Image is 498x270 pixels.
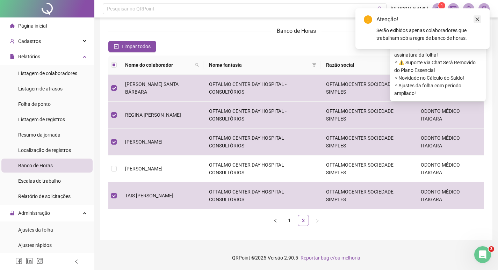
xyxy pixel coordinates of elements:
span: facebook [15,257,22,264]
span: Resumo da jornada [18,132,60,138]
span: bell [465,6,472,12]
span: Cadastros [18,38,41,44]
li: Próxima página [312,215,323,226]
span: left [273,219,277,223]
span: filter [312,63,316,67]
span: Banco de Horas [277,28,316,34]
span: close [475,17,480,22]
a: 1 [284,215,295,226]
span: home [10,23,15,28]
span: ⚬ ⚠️ Suporte Via Chat Será Removido do Plano Essencial [394,59,482,74]
span: ⚬ Novidade no Cálculo do Saldo! [394,74,482,82]
span: [PERSON_NAME] [391,5,428,13]
td: OFTALMO CENTER DAY HOSPITAL - CONSULTÓRIOS [203,155,320,182]
span: Escalas de trabalho [18,178,61,184]
td: OFTALMOCENTER SOCIEDADE SIMPLES [320,182,415,209]
span: check-square [114,44,119,49]
div: Serão exibidos apenas colaboradores que trabalham sob a regra de banco de horas. [376,27,481,42]
td: ODONTO MÉDICO ITAIGARA [415,182,484,209]
span: Administração [18,210,50,216]
span: REGINA [PERSON_NAME] [125,112,181,118]
span: exclamation-circle [364,15,372,24]
td: OFTALMOCENTER SOCIEDADE SIMPLES [320,155,415,182]
a: Close [474,15,481,23]
td: OFTALMO CENTER DAY HOSPITAL - CONSULTÓRIOS [203,182,320,209]
span: [PERSON_NAME] [125,139,163,145]
td: OFTALMOCENTER SOCIEDADE SIMPLES [320,102,415,129]
span: left [74,259,79,264]
button: Limpar todos [108,41,156,52]
span: search [194,60,201,70]
span: Ajustes rápidos [18,242,52,248]
span: user-add [10,39,15,44]
span: instagram [36,257,43,264]
span: Reportar bug e/ou melhoria [301,255,360,261]
span: search [195,63,199,67]
span: Listagem de registros [18,117,65,122]
img: 62853 [479,3,489,14]
span: linkedin [26,257,33,264]
td: OFTALMOCENTER SOCIEDADE SIMPLES [320,129,415,155]
span: Limpar todos [122,43,151,50]
span: 3 [489,246,494,252]
span: Listagem de colaboradores [18,71,77,76]
sup: 1 [438,2,445,9]
td: ODONTO MÉDICO ITAIGARA [415,155,484,182]
span: filter [311,60,318,70]
span: lock [10,211,15,216]
span: Banco de Horas [18,163,53,168]
span: ⚬ Ajustes da folha com período ampliado! [394,82,482,97]
div: Atenção! [376,15,481,24]
a: 2 [298,215,309,226]
td: ODONTO MÉDICO ITAIGARA [415,102,484,129]
span: right [315,219,319,223]
li: Página anterior [270,215,281,226]
span: Relatórios [18,54,40,59]
td: OFTALMOCENTER SOCIEDADE SIMPLES [320,75,415,102]
span: notification [435,6,441,12]
span: Versão [268,255,283,261]
span: Relatório de solicitações [18,194,71,199]
span: Razão social [326,61,404,69]
span: Nome fantasia [209,61,309,69]
span: mail [450,6,456,12]
button: left [270,215,281,226]
footer: QRPoint © 2025 - 2.90.5 - [94,246,498,270]
td: OFTALMO CENTER DAY HOSPITAL - CONSULTÓRIOS [203,102,320,129]
span: Listagem de atrasos [18,86,63,92]
span: Ajustes da folha [18,227,53,233]
iframe: Intercom live chat [474,246,491,263]
span: TAIS [PERSON_NAME] [125,193,173,198]
span: Localização de registros [18,147,71,153]
span: search [377,6,383,12]
span: file [10,54,15,59]
td: OFTALMO CENTER DAY HOSPITAL - CONSULTÓRIOS [203,129,320,155]
span: Página inicial [18,23,47,29]
td: ODONTO MÉDICO ITAIGARA [415,129,484,155]
span: Nome do colaborador [125,61,192,69]
span: Folha de ponto [18,101,51,107]
span: [PERSON_NAME] [125,166,163,172]
span: [PERSON_NAME] SANTA BÁRBARA [125,81,179,95]
button: right [312,215,323,226]
td: OFTALMO CENTER DAY HOSPITAL - CONSULTÓRIOS [203,75,320,102]
span: 1 [441,3,443,8]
